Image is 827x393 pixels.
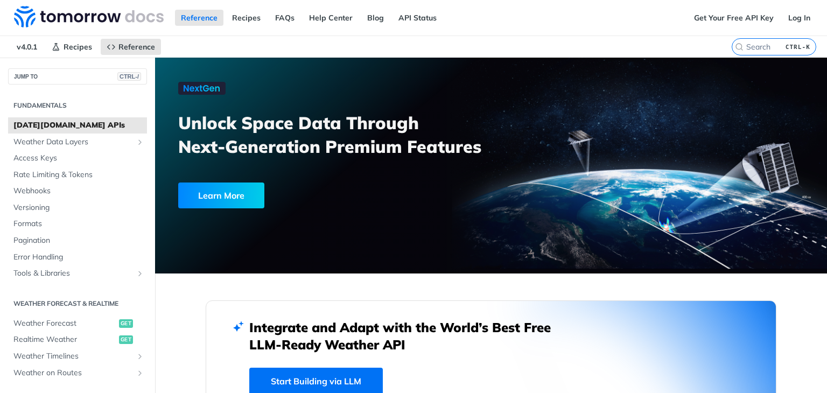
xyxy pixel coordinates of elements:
span: Realtime Weather [13,334,116,345]
span: Reference [118,42,155,52]
h2: Weather Forecast & realtime [8,299,147,308]
span: get [119,319,133,328]
h2: Fundamentals [8,101,147,110]
a: Blog [361,10,390,26]
a: Recipes [46,39,98,55]
img: Tomorrow.io Weather API Docs [14,6,164,27]
span: Versioning [13,202,144,213]
a: Recipes [226,10,267,26]
a: Access Keys [8,150,147,166]
h2: Integrate and Adapt with the World’s Best Free LLM-Ready Weather API [249,319,567,353]
span: Tools & Libraries [13,268,133,279]
a: Formats [8,216,147,232]
a: Versioning [8,200,147,216]
span: Recipes [64,42,92,52]
button: Show subpages for Weather on Routes [136,369,144,377]
a: Tools & LibrariesShow subpages for Tools & Libraries [8,265,147,282]
span: Rate Limiting & Tokens [13,170,144,180]
a: Log In [782,10,816,26]
a: Weather Forecastget [8,315,147,332]
a: Reference [175,10,223,26]
span: Formats [13,219,144,229]
span: Pagination [13,235,144,246]
span: Weather Timelines [13,351,133,362]
kbd: CTRL-K [783,41,813,52]
span: [DATE][DOMAIN_NAME] APIs [13,120,144,131]
span: Webhooks [13,186,144,196]
a: FAQs [269,10,300,26]
a: Learn More [178,183,438,208]
button: Show subpages for Tools & Libraries [136,269,144,278]
a: [DATE][DOMAIN_NAME] APIs [8,117,147,134]
a: Rate Limiting & Tokens [8,167,147,183]
svg: Search [735,43,744,51]
span: Weather Data Layers [13,137,133,148]
span: CTRL-/ [117,72,141,81]
span: Weather on Routes [13,368,133,378]
span: Access Keys [13,153,144,164]
div: Learn More [178,183,264,208]
a: Error Handling [8,249,147,265]
a: Reference [101,39,161,55]
img: NextGen [178,82,226,95]
span: get [119,335,133,344]
button: JUMP TOCTRL-/ [8,68,147,85]
a: API Status [393,10,443,26]
a: Weather TimelinesShow subpages for Weather Timelines [8,348,147,364]
button: Show subpages for Weather Data Layers [136,138,144,146]
a: Webhooks [8,183,147,199]
button: Show subpages for Weather Timelines [136,352,144,361]
h3: Unlock Space Data Through Next-Generation Premium Features [178,111,503,158]
a: Weather Data LayersShow subpages for Weather Data Layers [8,134,147,150]
span: Weather Forecast [13,318,116,329]
a: Weather on RoutesShow subpages for Weather on Routes [8,365,147,381]
span: Error Handling [13,252,144,263]
a: Pagination [8,233,147,249]
a: Realtime Weatherget [8,332,147,348]
a: Get Your Free API Key [688,10,780,26]
span: v4.0.1 [11,39,43,55]
a: Help Center [303,10,359,26]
